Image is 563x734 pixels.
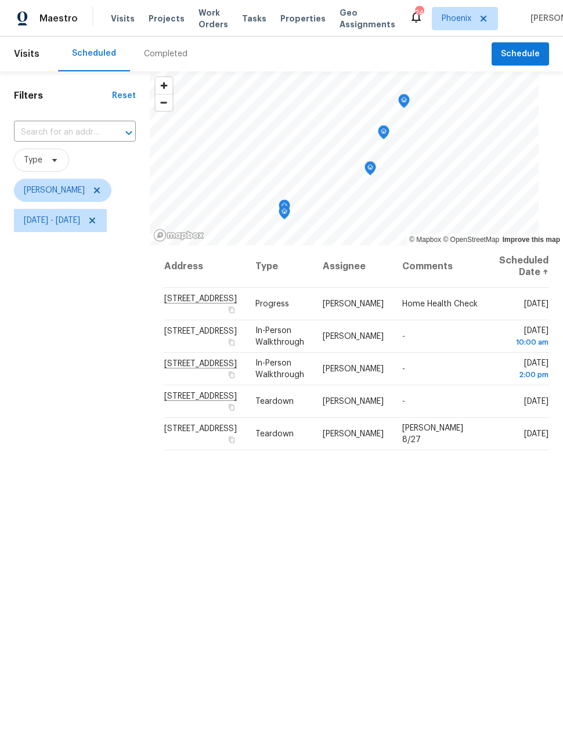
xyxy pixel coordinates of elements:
[524,397,548,406] span: [DATE]
[323,397,384,406] span: [PERSON_NAME]
[226,370,237,380] button: Copy Address
[402,332,405,341] span: -
[246,245,313,288] th: Type
[150,71,539,245] canvas: Map
[156,94,172,111] button: Zoom out
[398,94,410,112] div: Map marker
[226,305,237,315] button: Copy Address
[442,13,471,24] span: Phoenix
[492,42,549,66] button: Schedule
[199,7,228,30] span: Work Orders
[393,245,490,288] th: Comments
[121,125,137,141] button: Open
[503,236,560,244] a: Improve this map
[24,185,85,196] span: [PERSON_NAME]
[524,430,548,438] span: [DATE]
[156,95,172,111] span: Zoom out
[280,13,326,24] span: Properties
[323,365,384,373] span: [PERSON_NAME]
[501,47,540,62] span: Schedule
[255,300,289,308] span: Progress
[164,245,246,288] th: Address
[153,229,204,242] a: Mapbox homepage
[499,327,548,348] span: [DATE]
[149,13,185,24] span: Projects
[255,327,304,346] span: In-Person Walkthrough
[323,332,384,341] span: [PERSON_NAME]
[255,397,294,406] span: Teardown
[255,359,304,379] span: In-Person Walkthrough
[340,7,395,30] span: Geo Assignments
[144,48,187,60] div: Completed
[14,41,39,67] span: Visits
[242,15,266,23] span: Tasks
[364,161,376,179] div: Map marker
[72,48,116,59] div: Scheduled
[524,300,548,308] span: [DATE]
[402,300,478,308] span: Home Health Check
[24,154,42,166] span: Type
[499,369,548,381] div: 2:00 pm
[323,300,384,308] span: [PERSON_NAME]
[164,327,237,335] span: [STREET_ADDRESS]
[279,205,290,223] div: Map marker
[156,77,172,94] button: Zoom in
[402,365,405,373] span: -
[164,425,237,433] span: [STREET_ADDRESS]
[14,90,112,102] h1: Filters
[323,430,384,438] span: [PERSON_NAME]
[415,7,423,19] div: 24
[111,13,135,24] span: Visits
[279,200,290,218] div: Map marker
[499,359,548,381] span: [DATE]
[378,125,389,143] div: Map marker
[112,90,136,102] div: Reset
[14,124,103,142] input: Search for an address...
[255,430,294,438] span: Teardown
[226,402,237,413] button: Copy Address
[499,337,548,348] div: 10:00 am
[24,215,80,226] span: [DATE] - [DATE]
[313,245,393,288] th: Assignee
[443,236,499,244] a: OpenStreetMap
[39,13,78,24] span: Maestro
[402,424,463,444] span: [PERSON_NAME] 8/27
[490,245,549,288] th: Scheduled Date ↑
[409,236,441,244] a: Mapbox
[226,337,237,348] button: Copy Address
[226,435,237,445] button: Copy Address
[402,397,405,406] span: -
